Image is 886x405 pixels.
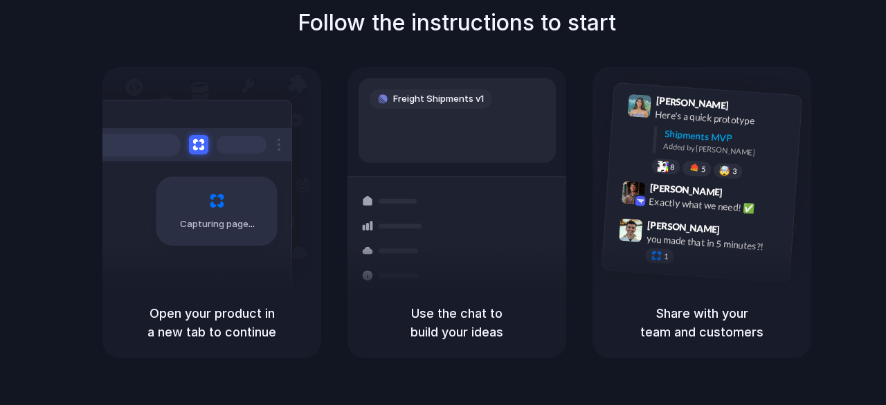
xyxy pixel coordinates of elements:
[727,187,755,204] span: 9:42 AM
[663,141,790,161] div: Added by [PERSON_NAME]
[733,100,761,116] span: 9:41 AM
[732,168,737,175] span: 3
[393,92,484,106] span: Freight Shipments v1
[649,195,787,218] div: Exactly what we need! ✅
[670,163,675,171] span: 8
[649,180,723,200] span: [PERSON_NAME]
[719,165,731,176] div: 🤯
[664,127,792,150] div: Shipments MVP
[647,217,721,237] span: [PERSON_NAME]
[298,6,616,39] h1: Follow the instructions to start
[664,253,669,260] span: 1
[656,93,729,113] span: [PERSON_NAME]
[364,304,550,341] h5: Use the chat to build your ideas
[655,107,793,131] div: Here's a quick prototype
[701,165,706,173] span: 5
[609,304,795,341] h5: Share with your team and customers
[724,224,752,240] span: 9:47 AM
[119,304,305,341] h5: Open your product in a new tab to continue
[180,217,257,231] span: Capturing page
[646,231,784,255] div: you made that in 5 minutes?!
